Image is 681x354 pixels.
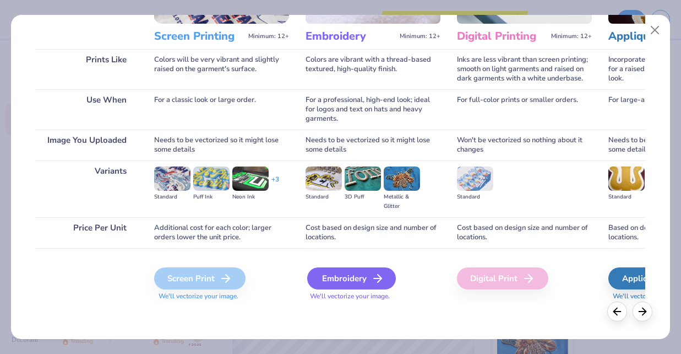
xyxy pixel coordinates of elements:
div: Screen Print [154,267,246,289]
div: Puff Ink [193,192,230,202]
span: Minimum: 12+ [400,33,440,40]
div: For a classic look or large order. [154,89,289,130]
img: 3D Puff [345,167,381,191]
button: Close [645,20,666,41]
img: Standard [608,167,645,191]
div: Price Per Unit [36,217,138,248]
h3: Digital Printing [457,29,547,44]
span: We'll vectorize your image. [154,292,289,301]
div: Image You Uploaded [36,130,138,160]
div: Embroidery [307,267,396,289]
img: Neon Ink [232,167,269,191]
div: Won't be vectorized so nothing about it changes [457,130,592,160]
div: Standard [306,192,342,202]
div: Inks are less vibrant than screen printing; smooth on light garments and raised on dark garments ... [457,49,592,89]
div: Standard [457,192,493,202]
div: Digital Print [457,267,548,289]
div: Prints Like [36,49,138,89]
img: Metallic & Glitter [384,167,420,191]
div: Additional cost for each color; larger orders lower the unit price. [154,217,289,248]
img: Standard [457,167,493,191]
div: Metallic & Glitter [384,192,420,211]
div: Neon Ink [232,192,269,202]
img: Puff Ink [193,167,230,191]
div: Needs to be vectorized so it might lose some details [306,130,440,160]
div: Cost based on design size and number of locations. [306,217,440,248]
div: Colors will be very vibrant and slightly raised on the garment's surface. [154,49,289,89]
div: 3D Puff [345,192,381,202]
span: Minimum: 12+ [248,33,289,40]
div: For full-color prints or smaller orders. [457,89,592,130]
div: + 3 [271,175,279,194]
div: Standard [154,192,190,202]
span: Minimum: 12+ [551,33,592,40]
div: Colors are vibrant with a thread-based textured, high-quality finish. [306,49,440,89]
div: Needs to be vectorized so it might lose some details [154,130,289,160]
div: Standard [608,192,645,202]
div: Cost based on design size and number of locations. [457,217,592,248]
img: Standard [306,167,342,191]
h3: Embroidery [306,29,395,44]
div: Variants [36,160,138,217]
h3: Screen Printing [154,29,244,44]
img: Standard [154,167,190,191]
span: We'll vectorize your image. [306,292,440,301]
div: For a professional, high-end look; ideal for logos and text on hats and heavy garments. [306,89,440,130]
div: Use When [36,89,138,130]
